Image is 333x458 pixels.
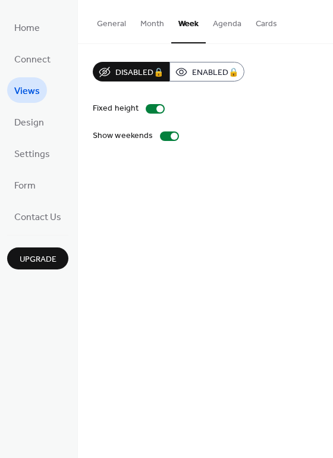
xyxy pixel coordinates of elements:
[14,208,61,227] span: Contact Us
[93,130,153,142] div: Show weekends
[7,109,51,134] a: Design
[7,172,43,197] a: Form
[14,114,44,132] span: Design
[7,247,68,269] button: Upgrade
[7,14,47,40] a: Home
[7,140,57,166] a: Settings
[93,102,139,115] div: Fixed height
[7,77,47,103] a: Views
[20,253,56,266] span: Upgrade
[14,19,40,37] span: Home
[14,82,40,101] span: Views
[14,145,50,164] span: Settings
[7,203,68,229] a: Contact Us
[14,177,36,195] span: Form
[14,51,51,69] span: Connect
[7,46,58,71] a: Connect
